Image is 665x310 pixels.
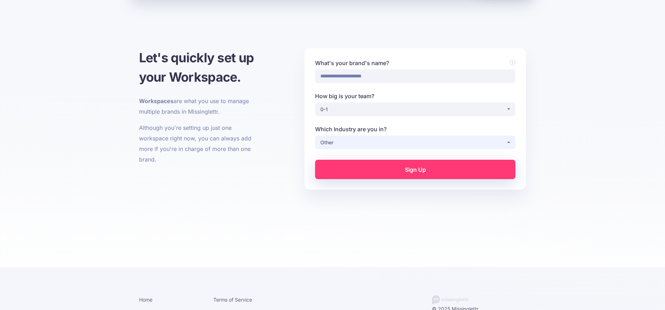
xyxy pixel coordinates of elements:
[139,96,261,117] p: are what you use to manage multiple brands in Missinglettr.
[320,105,506,114] div: 0-1
[320,138,506,147] div: Other
[315,160,515,179] a: Sign Up
[315,59,515,67] label: What's your brand's name?
[315,125,515,133] label: Which Industry are you in?
[139,48,261,87] h1: Let's quickly set up your Workspace.
[315,92,515,100] label: How big is your team?
[213,297,252,303] a: Terms of Service
[315,135,515,149] button: Other
[315,102,515,116] button: 0-1
[139,97,174,105] b: Workspaces
[139,297,152,303] a: Home
[139,122,261,165] p: Although you're setting up just one workspace right now, you can always add more if you're in cha...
